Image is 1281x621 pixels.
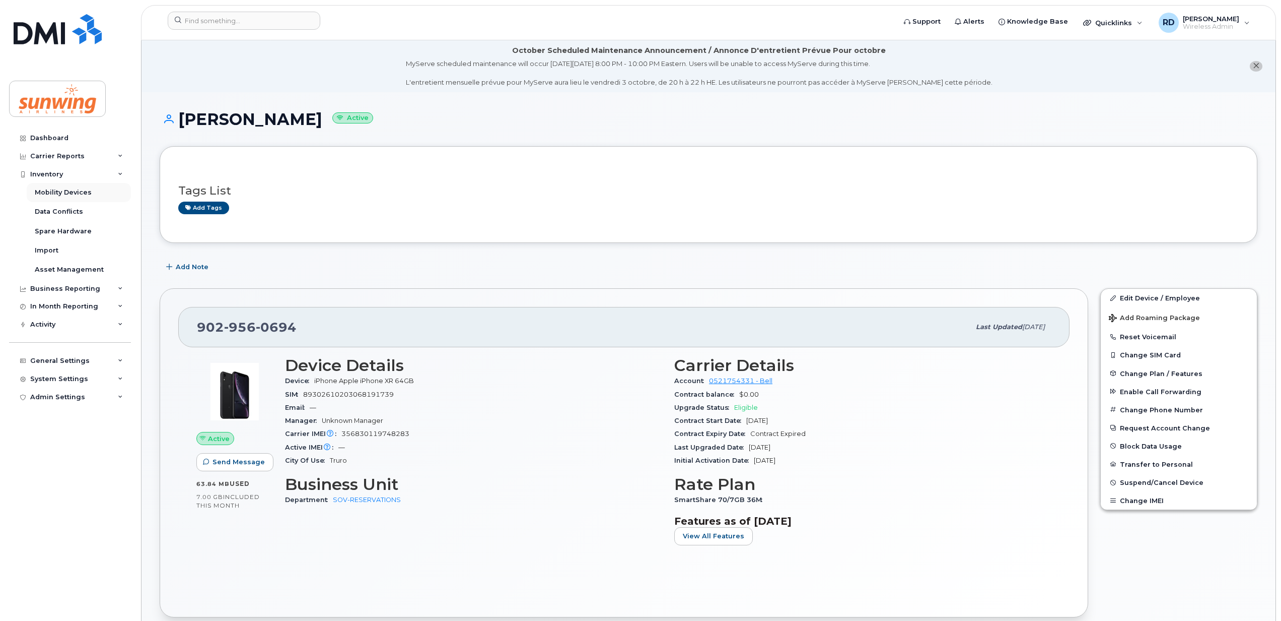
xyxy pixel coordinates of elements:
[196,480,230,487] span: 63.84 MB
[674,527,753,545] button: View All Features
[1022,323,1045,331] span: [DATE]
[674,475,1051,493] h3: Rate Plan
[674,515,1051,527] h3: Features as of [DATE]
[196,493,223,501] span: 7.00 GB
[285,391,303,398] span: SIM
[746,417,768,424] span: [DATE]
[674,457,754,464] span: Initial Activation Date
[230,480,250,487] span: used
[1101,383,1257,401] button: Enable Call Forwarding
[212,457,265,467] span: Send Message
[1101,328,1257,346] button: Reset Voicemail
[1101,473,1257,491] button: Suspend/Cancel Device
[1101,491,1257,510] button: Change IMEI
[1101,364,1257,383] button: Change Plan / Features
[1109,314,1200,324] span: Add Roaming Package
[976,323,1022,331] span: Last updated
[330,457,347,464] span: Truro
[322,417,383,424] span: Unknown Manager
[1120,388,1201,395] span: Enable Call Forwarding
[1101,437,1257,455] button: Block Data Usage
[674,377,709,385] span: Account
[285,417,322,424] span: Manager
[196,453,273,471] button: Send Message
[256,320,297,335] span: 0694
[285,475,662,493] h3: Business Unit
[674,496,767,504] span: SmartShare 70/7GB 36M
[1120,369,1202,377] span: Change Plan / Features
[674,430,750,438] span: Contract Expiry Date
[734,404,758,411] span: Eligible
[750,430,806,438] span: Contract Expired
[674,404,734,411] span: Upgrade Status
[176,262,208,272] span: Add Note
[674,391,739,398] span: Contract balance
[1101,289,1257,307] a: Edit Device / Employee
[754,457,775,464] span: [DATE]
[512,45,886,56] div: October Scheduled Maintenance Announcement / Annonce D'entretient Prévue Pour octobre
[674,417,746,424] span: Contract Start Date
[683,531,744,541] span: View All Features
[674,356,1051,375] h3: Carrier Details
[285,457,330,464] span: City Of Use
[314,377,414,385] span: iPhone Apple iPhone XR 64GB
[341,430,409,438] span: 356830119748283
[1250,61,1262,72] button: close notification
[178,184,1239,197] h3: Tags List
[285,430,341,438] span: Carrier IMEI
[406,59,992,87] div: MyServe scheduled maintenance will occur [DATE][DATE] 8:00 PM - 10:00 PM Eastern. Users will be u...
[285,404,310,411] span: Email
[1101,455,1257,473] button: Transfer to Personal
[310,404,316,411] span: —
[197,320,297,335] span: 902
[285,356,662,375] h3: Device Details
[160,110,1257,128] h1: [PERSON_NAME]
[739,391,759,398] span: $0.00
[224,320,256,335] span: 956
[749,444,770,451] span: [DATE]
[1120,479,1203,486] span: Suspend/Cancel Device
[333,496,401,504] a: SOV-RESERVATIONS
[178,202,229,214] a: Add tags
[285,496,333,504] span: Department
[196,493,260,510] span: included this month
[674,444,749,451] span: Last Upgraded Date
[1101,419,1257,437] button: Request Account Change
[208,434,230,444] span: Active
[160,258,217,276] button: Add Note
[1101,307,1257,328] button: Add Roaming Package
[285,377,314,385] span: Device
[332,112,373,124] small: Active
[1101,346,1257,364] button: Change SIM Card
[303,391,394,398] span: 89302610203068191739
[285,444,338,451] span: Active IMEI
[338,444,345,451] span: —
[1101,401,1257,419] button: Change Phone Number
[204,361,265,422] img: image20231002-3703462-1qb80zy.jpeg
[709,377,772,385] a: 0521754331 - Bell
